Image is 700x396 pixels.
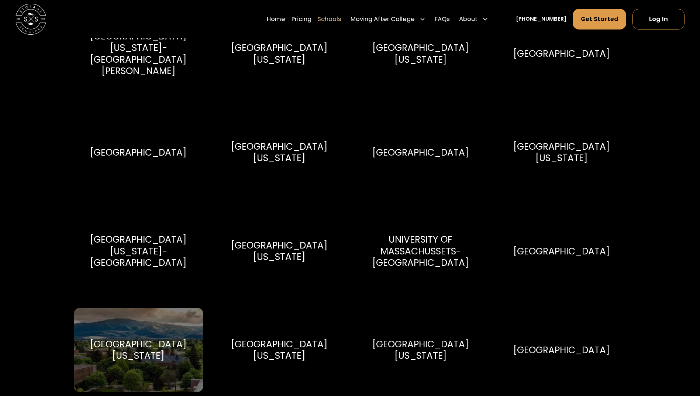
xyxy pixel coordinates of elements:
[573,9,627,29] a: Get Started
[497,209,626,293] a: Go to selected school
[215,308,344,392] a: Go to selected school
[292,8,311,30] a: Pricing
[356,11,485,96] a: Go to selected school
[513,344,610,356] div: [GEOGRAPHIC_DATA]
[74,11,203,96] a: Go to selected school
[632,9,685,29] a: Log In
[497,11,626,96] a: Go to selected school
[365,338,476,361] div: [GEOGRAPHIC_DATA][US_STATE]
[267,8,285,30] a: Home
[348,8,429,30] div: Moving After College
[83,234,194,268] div: [GEOGRAPHIC_DATA][US_STATE]-[GEOGRAPHIC_DATA]
[513,48,610,59] div: [GEOGRAPHIC_DATA]
[356,110,485,195] a: Go to selected school
[215,209,344,293] a: Go to selected school
[456,8,492,30] div: About
[224,240,335,263] div: [GEOGRAPHIC_DATA][US_STATE]
[83,31,194,77] div: [GEOGRAPHIC_DATA][US_STATE]-[GEOGRAPHIC_DATA][PERSON_NAME]
[224,141,335,164] div: [GEOGRAPHIC_DATA][US_STATE]
[356,209,485,293] a: Go to selected school
[356,308,485,392] a: Go to selected school
[516,15,566,23] a: [PHONE_NUMBER]
[513,246,610,257] div: [GEOGRAPHIC_DATA]
[317,8,341,30] a: Schools
[365,234,476,268] div: University of Massachussets-[GEOGRAPHIC_DATA]
[74,308,203,392] a: Go to selected school
[215,11,344,96] a: Go to selected school
[506,141,617,164] div: [GEOGRAPHIC_DATA][US_STATE]
[435,8,450,30] a: FAQs
[224,42,335,65] div: [GEOGRAPHIC_DATA][US_STATE]
[459,15,477,24] div: About
[74,110,203,195] a: Go to selected school
[224,338,335,361] div: [GEOGRAPHIC_DATA][US_STATE]
[215,110,344,195] a: Go to selected school
[497,110,626,195] a: Go to selected school
[90,147,187,158] div: [GEOGRAPHIC_DATA]
[83,338,194,361] div: [GEOGRAPHIC_DATA][US_STATE]
[15,4,46,34] img: Storage Scholars main logo
[497,308,626,392] a: Go to selected school
[365,42,476,65] div: [GEOGRAPHIC_DATA][US_STATE]
[372,147,469,158] div: [GEOGRAPHIC_DATA]
[74,209,203,293] a: Go to selected school
[351,15,415,24] div: Moving After College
